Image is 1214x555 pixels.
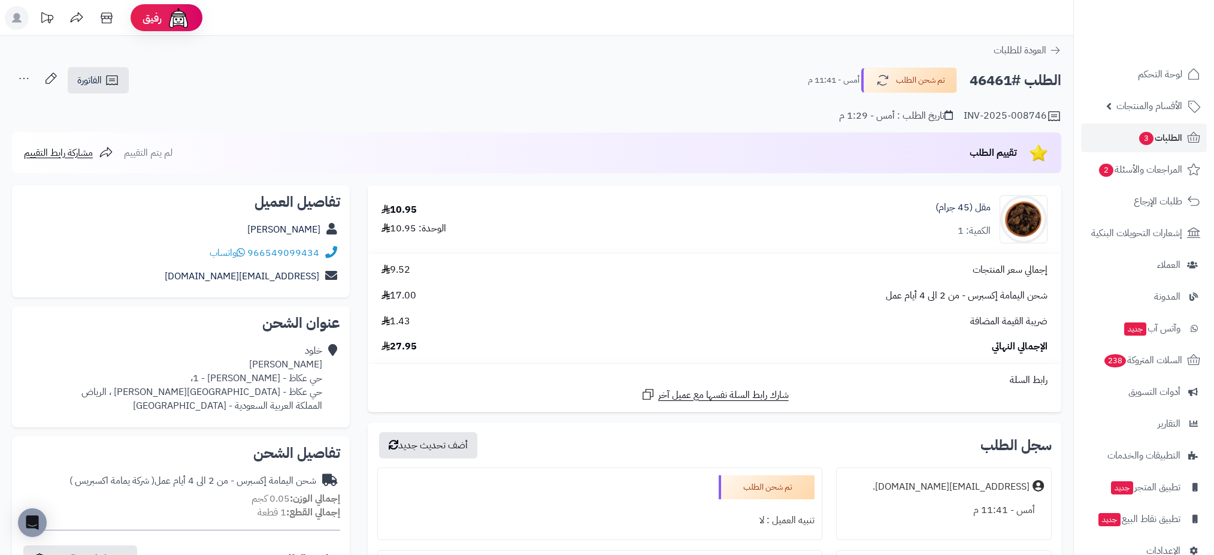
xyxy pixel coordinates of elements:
span: لم يتم التقييم [124,146,172,160]
span: الفاتورة [77,73,102,88]
a: المدونة [1081,282,1207,311]
span: شارك رابط السلة نفسها مع عميل آخر [658,388,789,402]
span: جديد [1111,481,1133,494]
span: لوحة التحكم [1138,66,1182,83]
h2: عنوان الشحن [22,316,340,330]
span: 17.00 [382,289,416,303]
span: السلات المتروكة [1103,352,1182,369]
span: شحن اليمامة إكسبرس - من 2 الى 4 أيام عمل [886,289,1048,303]
span: مشاركة رابط التقييم [24,146,93,160]
span: الإجمالي النهائي [992,340,1048,354]
small: 0.05 كجم [252,491,340,506]
a: التقارير [1081,409,1207,438]
a: طلبات الإرجاع [1081,187,1207,216]
strong: إجمالي القطع: [286,505,340,520]
span: ( شركة يمامة اكسبريس ) [69,473,155,488]
span: تطبيق المتجر [1110,479,1180,496]
a: وآتس آبجديد [1081,314,1207,343]
a: التطبيقات والخدمات [1081,441,1207,470]
div: رابط السلة [373,373,1056,387]
span: إجمالي سعر المنتجات [973,263,1048,277]
span: الأقسام والمنتجات [1116,98,1182,114]
div: الوحدة: 10.95 [382,222,446,236]
strong: إجمالي الوزن: [290,491,340,506]
div: الكمية: 1 [958,224,991,238]
a: الطلبات3 [1081,123,1207,152]
h2: الطلب #46461 [970,68,1061,93]
img: ai-face.png [166,6,190,30]
div: أمس - 11:41 م [844,499,1044,522]
span: إشعارات التحويلات البنكية [1091,225,1182,242]
div: شحن اليمامة إكسبرس - من 2 الى 4 أيام عمل [69,474,316,488]
a: تحديثات المنصة [32,6,62,33]
a: شارك رابط السلة نفسها مع عميل آخر [641,387,789,402]
span: أدوات التسويق [1128,384,1180,400]
a: إشعارات التحويلات البنكية [1081,219,1207,248]
div: خلود [PERSON_NAME] حي عكاظ - [PERSON_NAME] - 1، حي عكاظ - [GEOGRAPHIC_DATA][PERSON_NAME] ، الرياض... [81,344,322,412]
span: المراجعات والأسئلة [1098,161,1182,178]
div: 10.95 [382,203,417,217]
span: ضريبة القيمة المضافة [970,315,1048,328]
span: طلبات الإرجاع [1134,193,1182,210]
span: المدونة [1154,288,1180,305]
div: [EMAIL_ADDRESS][DOMAIN_NAME]. [873,480,1030,494]
div: تنبيه العميل : لا [385,509,815,532]
span: الطلبات [1138,129,1182,146]
h2: تفاصيل الشحن [22,446,340,460]
a: مشاركة رابط التقييم [24,146,113,160]
span: جديد [1124,322,1146,336]
a: واتساب [210,246,245,260]
a: تطبيق نقاط البيعجديد [1081,505,1207,533]
span: وآتس آب [1123,320,1180,337]
a: المراجعات والأسئلة2 [1081,155,1207,184]
small: أمس - 11:41 م [808,74,859,86]
div: Open Intercom Messenger [18,508,47,537]
h3: سجل الطلب [980,438,1052,453]
div: تاريخ الطلب : أمس - 1:29 م [839,109,953,123]
img: 1693553829-Guggul-90x90.jpg [1000,195,1047,243]
a: 966549099434 [247,246,319,260]
button: أضف تحديث جديد [379,432,477,459]
img: logo-2.png [1133,23,1203,48]
a: الفاتورة [68,67,129,93]
a: [EMAIL_ADDRESS][DOMAIN_NAME] [165,269,319,283]
span: جديد [1098,513,1121,526]
a: تطبيق المتجرجديد [1081,473,1207,502]
span: تطبيق نقاط البيع [1097,511,1180,527]
a: العودة للطلبات [994,43,1061,58]
div: تم شحن الطلب [719,475,815,499]
a: السلات المتروكة238 [1081,346,1207,375]
span: رفيق [143,11,162,25]
span: 1.43 [382,315,410,328]
h2: تفاصيل العميل [22,195,340,209]
span: 9.52 [382,263,410,277]
span: 27.95 [382,340,417,354]
div: INV-2025-008746 [964,109,1061,123]
a: لوحة التحكم [1081,60,1207,89]
span: 238 [1104,354,1127,367]
a: مقل (45 جرام) [936,201,991,215]
span: التطبيقات والخدمات [1107,447,1180,464]
button: تم شحن الطلب [861,68,957,93]
a: العملاء [1081,251,1207,279]
span: العملاء [1157,257,1180,273]
span: 3 [1139,131,1154,145]
small: 1 قطعة [258,505,340,520]
span: تقييم الطلب [970,146,1017,160]
a: [PERSON_NAME] [247,222,320,237]
span: 2 [1098,163,1113,177]
span: العودة للطلبات [994,43,1046,58]
span: التقارير [1158,415,1180,432]
a: أدوات التسويق [1081,378,1207,406]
